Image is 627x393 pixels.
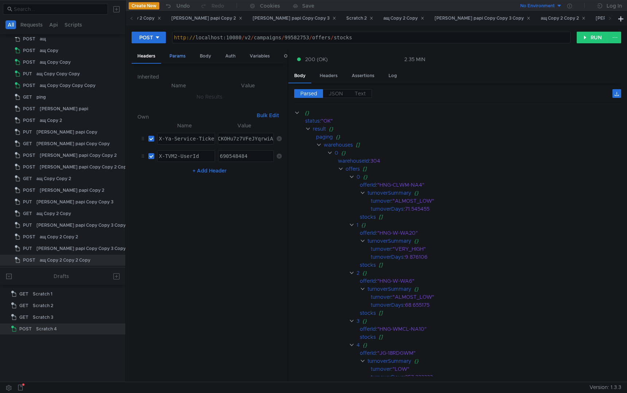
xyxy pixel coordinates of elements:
span: GET [23,92,32,103]
div: ащ Copy Copy Copy Copy [40,80,96,91]
span: POST [23,150,35,161]
div: ащ Copy 2 Copy 2 [541,15,585,22]
input: Search... [14,5,104,13]
button: POST [132,32,166,43]
div: {} [305,109,611,117]
div: stocks [360,213,376,221]
div: "HNG-W-WA6" [377,277,611,285]
h6: Inherited [137,72,282,81]
div: offerId [360,229,376,237]
div: No Environment [520,3,555,9]
span: POST [23,185,35,196]
div: "VERY_HIGH" [393,245,612,253]
span: Text [355,90,366,97]
button: All [5,20,16,29]
div: [] [356,141,612,149]
div: [PERSON_NAME] papi Copy Copy 3 Copy [435,15,530,22]
div: [] [379,309,611,317]
div: turnoverSummary [367,189,411,197]
span: POST [19,323,32,334]
div: : [338,157,621,165]
div: turnover [371,245,391,253]
div: 304 [370,157,612,165]
div: stocks [360,261,376,269]
span: JSON [329,90,343,97]
div: {} [414,285,613,293]
div: Auth [219,49,241,63]
div: : [360,349,621,357]
div: : [371,197,621,205]
div: stocks [360,333,376,341]
div: : [360,181,621,189]
button: Scripts [62,20,84,29]
div: Other [278,49,302,63]
div: [PERSON_NAME] papi [40,103,88,114]
span: POST [23,45,35,56]
button: Requests [18,20,45,29]
span: GET [23,173,32,184]
div: turnoverSummary [367,357,411,365]
div: 68.655175 [405,301,612,309]
div: : [371,293,621,301]
div: ащ [40,33,46,44]
span: GET [19,312,28,323]
div: : [371,365,621,373]
div: Drafts [54,272,69,281]
div: {} [414,357,613,365]
div: Scratch 1 [33,289,52,299]
div: [PERSON_NAME] papi Copy Copy 3 [253,15,336,22]
div: [] [379,213,611,221]
h6: Own [137,112,254,121]
div: 71.545455 [405,205,612,213]
div: ping [36,92,46,103]
span: Parsed [300,90,317,97]
div: stocks [360,309,376,317]
div: POST [139,33,153,41]
div: 4 [357,341,360,349]
div: 2.35 MIN [404,56,425,63]
div: 0 [335,149,338,157]
th: Value [215,121,274,130]
div: "OK" [321,117,611,125]
div: warehouses [324,141,353,149]
div: 0 [357,173,360,181]
button: Redo [195,0,229,11]
div: Scratch 2 [346,15,373,22]
div: 3 [357,317,359,325]
div: "ALMOST_LOW" [393,197,612,205]
div: "HNG-W-WA20" [377,229,611,237]
button: Create New [129,2,159,9]
div: turnover [371,293,391,301]
div: 2 [357,269,359,277]
span: GET [23,208,32,219]
div: : [305,117,621,125]
div: : [360,229,621,237]
button: + Add Header [190,166,230,175]
div: {} [341,149,611,157]
span: POST [23,162,35,172]
div: offers [346,165,360,173]
div: Undo [176,1,190,10]
div: : [371,301,621,309]
div: Scratch 3 [33,312,53,323]
span: POST [23,80,35,91]
nz-embed-empty: No Results [196,94,222,100]
div: [PERSON_NAME] papi Copy 2 [171,15,242,22]
div: ащ Copy 2 Copy [383,15,425,22]
span: PUT [23,220,32,231]
div: Body [194,49,217,63]
th: Name [143,81,214,90]
div: : [360,277,621,285]
div: turnoverSummary [367,237,411,245]
span: PUT [23,196,32,207]
div: 9.876106 [405,253,612,261]
div: Cookies [260,1,280,10]
div: [PERSON_NAME] papi Copy Copy [36,138,110,149]
div: : [371,253,621,261]
div: {} [362,317,611,325]
div: turnoverSummary [367,285,411,293]
div: : [371,205,621,213]
div: warehouseId [338,157,369,165]
div: ащ Copy 2 [40,115,62,126]
div: [PERSON_NAME] papi Copy 2 [40,185,104,196]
